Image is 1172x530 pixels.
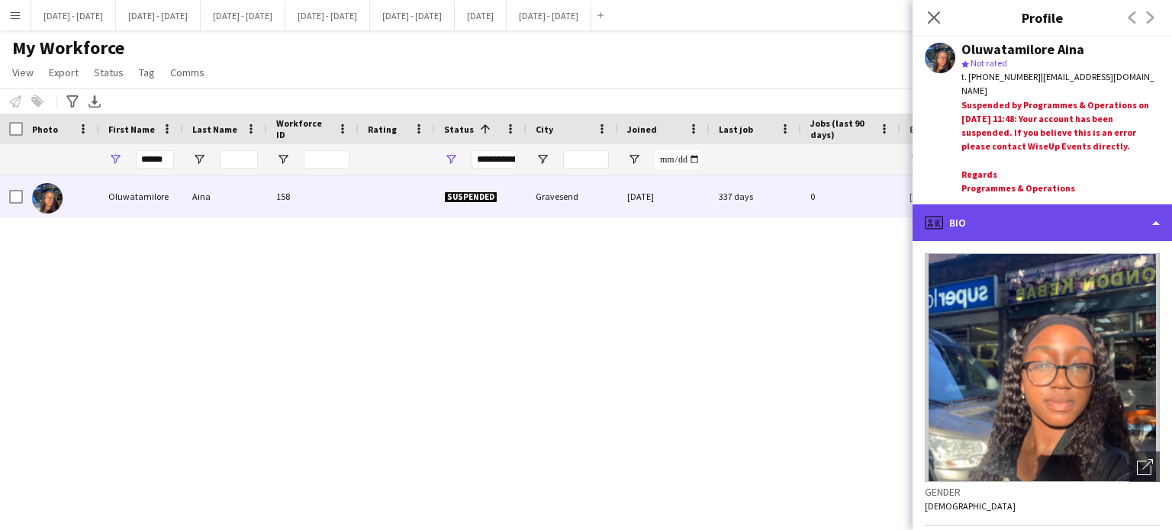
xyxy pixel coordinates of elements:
[910,124,934,135] span: Email
[536,124,553,135] span: City
[108,124,155,135] span: First Name
[183,175,267,217] div: Aina
[801,175,900,217] div: 0
[925,500,1016,512] span: [DEMOGRAPHIC_DATA]
[507,1,591,31] button: [DATE] - [DATE]
[63,92,82,111] app-action-btn: Advanced filters
[99,175,183,217] div: Oluwatamilore
[719,124,753,135] span: Last job
[85,92,104,111] app-action-btn: Export XLSX
[444,153,458,166] button: Open Filter Menu
[618,175,710,217] div: [DATE]
[971,57,1007,69] span: Not rated
[88,63,130,82] a: Status
[32,124,58,135] span: Photo
[444,124,474,135] span: Status
[368,124,397,135] span: Rating
[31,1,116,31] button: [DATE] - [DATE]
[370,1,455,31] button: [DATE] - [DATE]
[710,175,801,217] div: 337 days
[925,485,1160,499] h3: Gender
[164,63,211,82] a: Comms
[810,117,873,140] span: Jobs (last 90 days)
[455,1,507,31] button: [DATE]
[192,153,206,166] button: Open Filter Menu
[563,150,609,169] input: City Filter Input
[655,150,700,169] input: Joined Filter Input
[192,124,237,135] span: Last Name
[201,1,285,31] button: [DATE] - [DATE]
[627,153,641,166] button: Open Filter Menu
[526,175,618,217] div: Gravesend
[627,124,657,135] span: Joined
[94,66,124,79] span: Status
[43,63,85,82] a: Export
[910,153,923,166] button: Open Filter Menu
[276,153,290,166] button: Open Filter Menu
[304,150,349,169] input: Workforce ID Filter Input
[12,37,124,59] span: My Workforce
[913,204,1172,241] div: Bio
[961,98,1160,198] div: Suspended by Programmes & Operations on [DATE] 11:48: Your account has been suspended. If you bel...
[220,150,258,169] input: Last Name Filter Input
[32,183,63,214] img: Oluwatamilore Aina
[536,153,549,166] button: Open Filter Menu
[116,1,201,31] button: [DATE] - [DATE]
[285,1,370,31] button: [DATE] - [DATE]
[49,66,79,79] span: Export
[961,43,1084,56] div: Oluwatamilore Aina
[12,66,34,79] span: View
[961,71,1154,96] span: | [EMAIL_ADDRESS][DOMAIN_NAME]
[136,150,174,169] input: First Name Filter Input
[913,8,1172,27] h3: Profile
[444,191,497,203] span: Suspended
[139,66,155,79] span: Tag
[1129,451,1160,482] div: Open photos pop-in
[961,71,1041,82] span: t. [PHONE_NUMBER]
[276,117,331,140] span: Workforce ID
[108,153,122,166] button: Open Filter Menu
[170,66,204,79] span: Comms
[267,175,359,217] div: 158
[6,63,40,82] a: View
[925,253,1160,482] img: Crew avatar or photo
[133,63,161,82] a: Tag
